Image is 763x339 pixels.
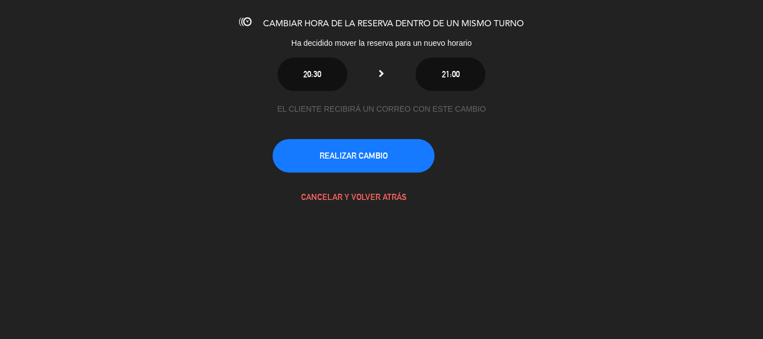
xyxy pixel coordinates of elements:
span: 20:30 [303,69,321,79]
span: 21:00 [442,69,460,79]
div: EL CLIENTE RECIBIRÁ UN CORREO CON ESTE CAMBIO [273,103,490,116]
div: Ha decidido mover la reserva para un nuevo horario [197,37,566,50]
button: 21:00 [416,58,485,91]
button: REALIZAR CAMBIO [273,139,435,173]
span: CAMBIAR HORA DE LA RESERVA DENTRO DE UN MISMO TURNO [263,20,524,28]
button: CANCELAR Y VOLVER ATRÁS [273,180,435,214]
button: 20:30 [278,58,347,91]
